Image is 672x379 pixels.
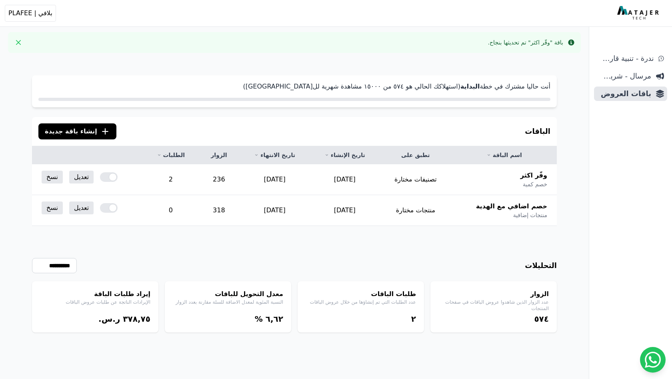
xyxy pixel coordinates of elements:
td: [DATE] [240,195,310,226]
a: نسخ [42,202,63,214]
span: باقات العروض [597,88,651,99]
p: النسبة المئوية لمعدل الاضافة للسلة مقارنة بعدد الزوار [173,299,283,305]
td: [DATE] [310,195,380,226]
p: الإيرادات الناتجة عن طلبات عروض الباقات [40,299,150,305]
span: ندرة - تنبية قارب علي النفاذ [597,53,654,64]
span: ر.س. [98,314,120,324]
td: 0 [143,195,198,226]
p: أنت حاليا مشترك في خطة (استهلاكك الحالي هو ٥٧٤ من ١٥۰۰۰ مشاهدة شهرية لل[GEOGRAPHIC_DATA]) [38,82,550,91]
img: MatajerTech Logo [617,6,661,20]
a: تاريخ الإنشاء [319,151,370,159]
p: عدد الطلبات التي تم إنشاؤها من خلال عروض الباقات [306,299,416,305]
button: بلافي | PLAFEE [5,5,56,22]
button: Close [12,36,25,49]
td: تصنيفات مختارة [380,164,451,195]
button: إنشاء باقة جديدة [38,123,116,139]
h3: التحليلات [525,260,557,271]
th: الزوار [198,146,240,164]
span: خصم كمية [523,180,547,188]
span: إنشاء باقة جديدة [45,127,97,136]
div: ٥٧٤ [438,313,549,325]
td: 318 [198,195,240,226]
a: اسم الباقة [461,151,547,159]
h3: الباقات [525,126,550,137]
h4: إيراد طلبات الباقة [40,289,150,299]
p: عدد الزوار الذين شاهدوا عروض الباقات في صفحات المنتجات [438,299,549,312]
span: خصم اضافي مع الهدية [476,202,547,211]
div: ٢ [306,313,416,325]
h4: الزوار [438,289,549,299]
span: بلافي | PLAFEE [8,8,52,18]
a: الطلبات [153,151,189,159]
span: مرسال - شريط دعاية [597,71,651,82]
td: منتجات مختارة [380,195,451,226]
td: 236 [198,164,240,195]
span: % [255,314,263,324]
h4: طلبات الباقات [306,289,416,299]
span: منتجات إضافية [513,211,547,219]
bdi: ٦,٦٢ [266,314,283,324]
span: وفّر اكثر [520,171,547,180]
td: [DATE] [240,164,310,195]
bdi: ۳٧٨,٧٥ [123,314,150,324]
th: تطبق على [380,146,451,164]
a: تعديل [69,202,94,214]
td: [DATE] [310,164,380,195]
h4: معدل التحويل للباقات [173,289,283,299]
div: باقة "وفّر اكثر" تم تحديثها بنجاح. [488,38,563,46]
a: تعديل [69,171,94,183]
td: 2 [143,164,198,195]
a: تاريخ الانتهاء [249,151,300,159]
a: نسخ [42,171,63,183]
strong: البداية [460,83,480,90]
